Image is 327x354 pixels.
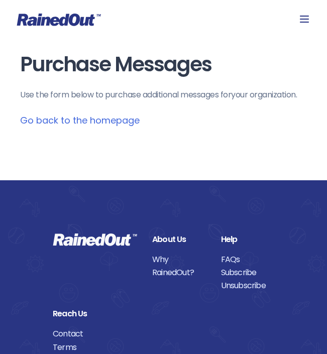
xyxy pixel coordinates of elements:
[221,233,275,246] div: Help
[53,327,274,340] a: Contact
[53,341,274,354] a: Terms
[152,253,206,279] a: Why RainedOut?
[221,266,275,279] a: Subscribe
[20,89,307,101] p: Use the form below to purchase additional messages for your organization .
[221,279,275,292] a: Unsubscribe
[152,233,206,246] div: About Us
[53,307,274,320] div: Reach Us
[221,253,275,266] a: FAQs
[20,114,140,127] a: Go back to the homepage
[20,53,307,76] h1: Purchase Messages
